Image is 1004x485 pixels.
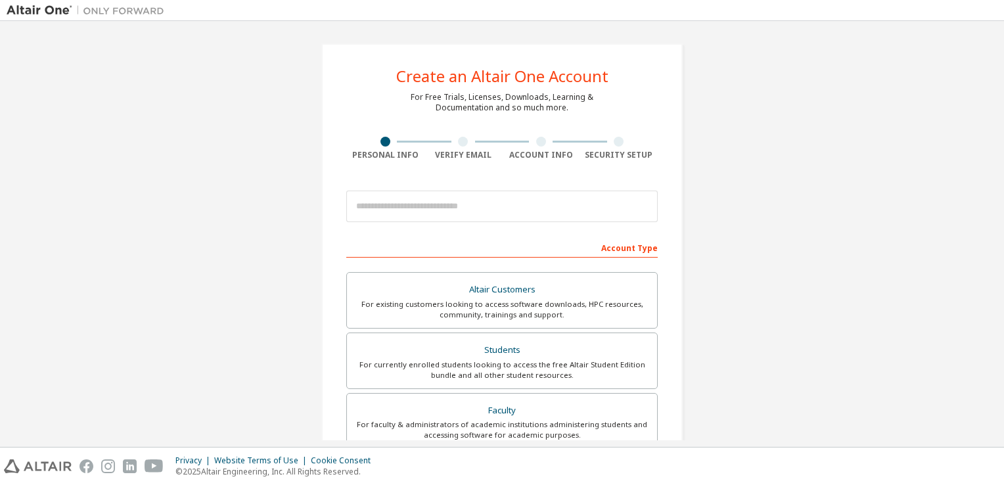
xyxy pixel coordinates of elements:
[502,150,580,160] div: Account Info
[355,299,649,320] div: For existing customers looking to access software downloads, HPC resources, community, trainings ...
[175,455,214,466] div: Privacy
[355,419,649,440] div: For faculty & administrators of academic institutions administering students and accessing softwa...
[214,455,311,466] div: Website Terms of Use
[355,281,649,299] div: Altair Customers
[346,150,424,160] div: Personal Info
[101,459,115,473] img: instagram.svg
[4,459,72,473] img: altair_logo.svg
[411,92,593,113] div: For Free Trials, Licenses, Downloads, Learning & Documentation and so much more.
[355,359,649,381] div: For currently enrolled students looking to access the free Altair Student Edition bundle and all ...
[80,459,93,473] img: facebook.svg
[123,459,137,473] img: linkedin.svg
[7,4,171,17] img: Altair One
[311,455,378,466] div: Cookie Consent
[396,68,608,84] div: Create an Altair One Account
[355,341,649,359] div: Students
[175,466,378,477] p: © 2025 Altair Engineering, Inc. All Rights Reserved.
[145,459,164,473] img: youtube.svg
[580,150,658,160] div: Security Setup
[355,402,649,420] div: Faculty
[346,237,658,258] div: Account Type
[424,150,503,160] div: Verify Email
